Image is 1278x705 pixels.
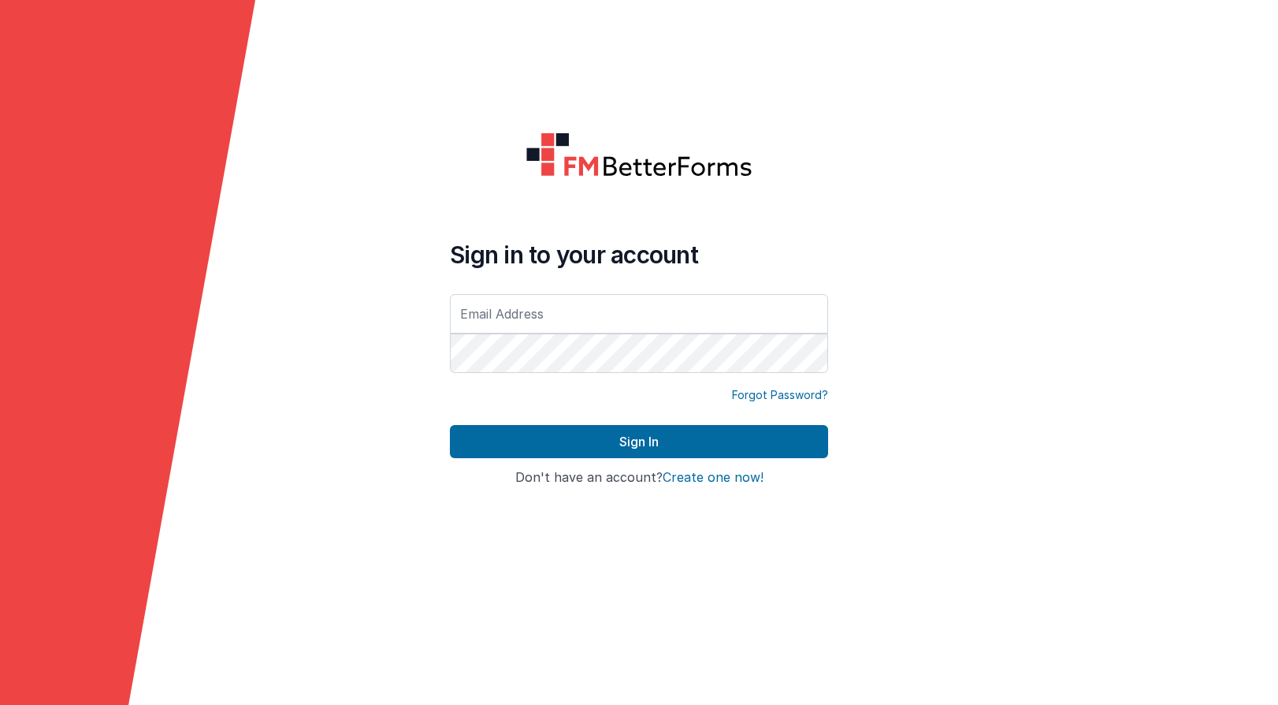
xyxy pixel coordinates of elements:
button: Create one now! [663,471,763,485]
h4: Sign in to your account [450,241,828,269]
h4: Don't have an account? [450,471,828,485]
a: Forgot Password? [732,387,828,403]
button: Sign In [450,425,828,458]
input: Email Address [450,294,828,334]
